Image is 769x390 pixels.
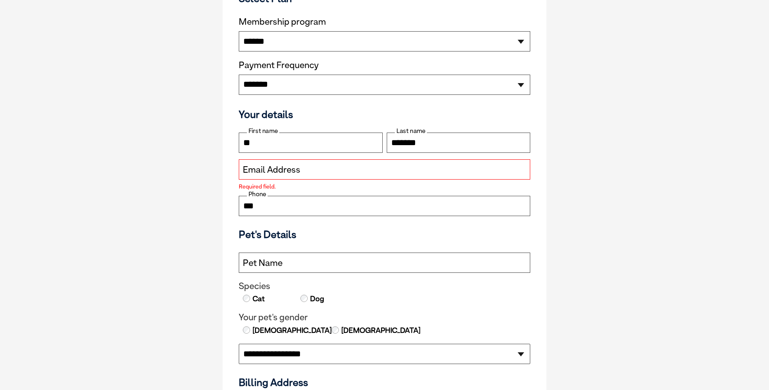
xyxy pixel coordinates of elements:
[341,325,420,336] label: [DEMOGRAPHIC_DATA]
[395,127,427,135] label: Last name
[239,60,319,71] label: Payment Frequency
[252,325,332,336] label: [DEMOGRAPHIC_DATA]
[243,165,300,175] label: Email Address
[252,294,265,304] label: Cat
[236,228,533,240] h3: Pet's Details
[309,294,324,304] label: Dog
[239,376,530,388] h3: Billing Address
[239,17,530,27] label: Membership program
[239,184,530,189] label: Required field.
[239,281,530,291] legend: Species
[247,127,279,135] label: First name
[247,191,268,198] label: Phone
[239,108,530,120] h3: Your details
[239,312,530,323] legend: Your pet's gender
